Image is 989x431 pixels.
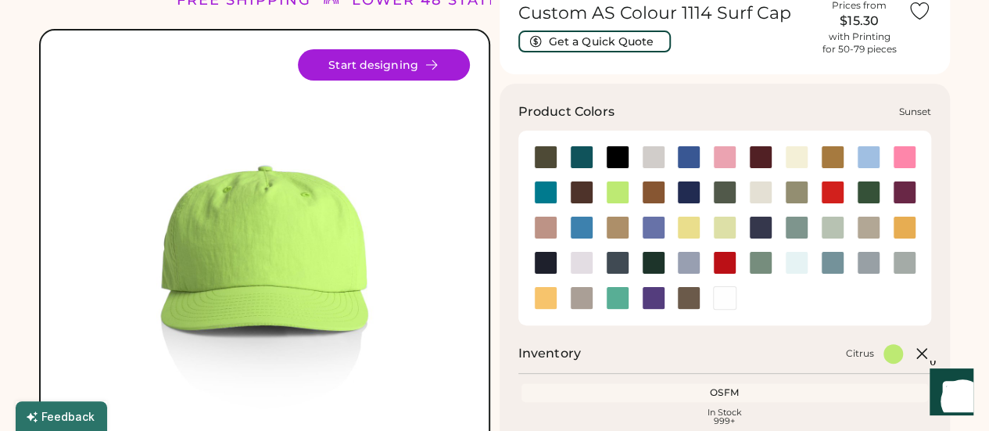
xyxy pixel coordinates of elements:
[518,344,581,363] h2: Inventory
[915,361,982,428] iframe: Front Chat
[820,12,898,31] div: $15.30
[518,31,671,52] button: Get a Quick Quote
[518,102,615,121] h3: Product Colors
[899,106,931,118] div: Sunset
[846,347,874,360] div: Citrus
[525,386,926,399] div: OSFM
[822,31,897,56] div: with Printing for 50-79 pieces
[298,49,470,81] button: Start designing
[525,408,926,426] div: In Stock 999+
[518,2,812,24] h1: Custom AS Colour 1114 Surf Cap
